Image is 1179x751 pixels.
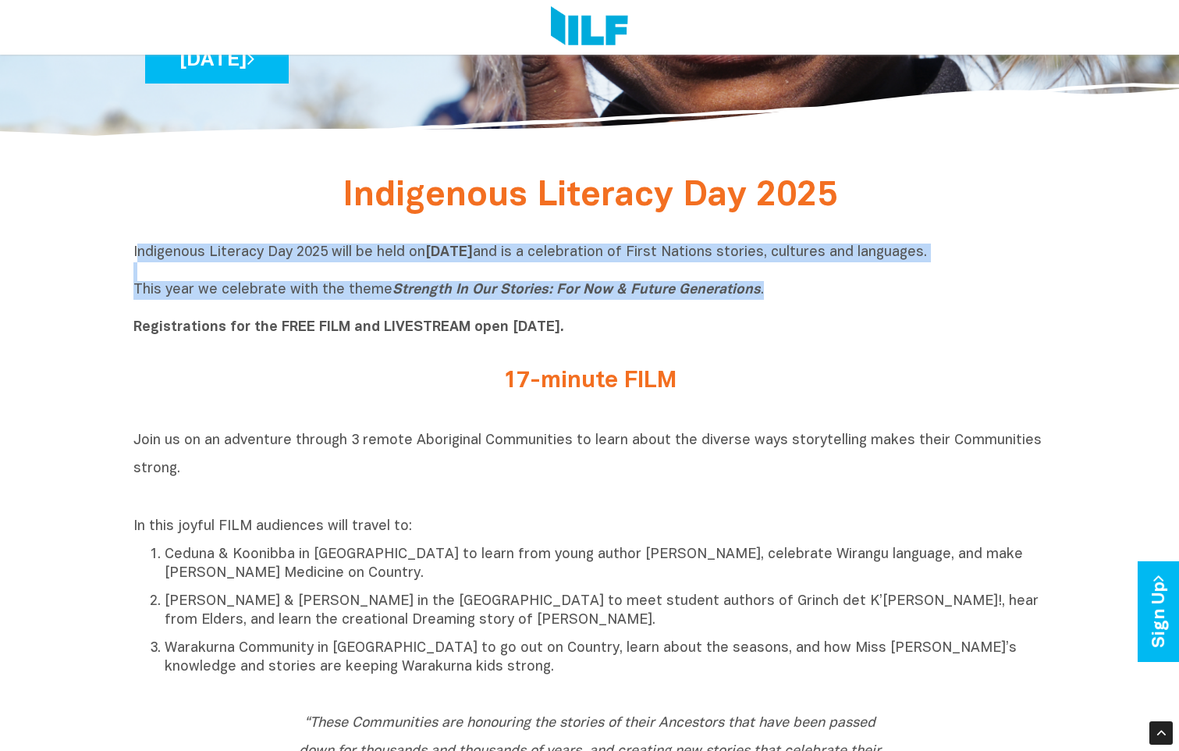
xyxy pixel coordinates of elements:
p: Ceduna & Koonibba in [GEOGRAPHIC_DATA] to learn from young author [PERSON_NAME], celebrate Wirang... [165,546,1046,583]
h2: 17-minute FILM [297,368,882,394]
img: Logo [551,6,628,48]
span: Join us on an adventure through 3 remote Aboriginal Communities to learn about the diverse ways s... [133,434,1042,475]
p: Indigenous Literacy Day 2025 will be held on and is a celebration of First Nations stories, cultu... [133,244,1046,337]
b: [DATE] [425,246,473,259]
p: In this joyful FILM audiences will travel to: [133,518,1046,536]
i: Strength In Our Stories: For Now & Future Generations [392,283,761,297]
p: [PERSON_NAME] & [PERSON_NAME] in the [GEOGRAPHIC_DATA] to meet student authors of Grinch det K’[P... [165,593,1046,630]
a: [DATE] [145,34,289,84]
p: Warakurna Community in [GEOGRAPHIC_DATA] to go out on Country, learn about the seasons, and how M... [165,639,1046,677]
div: Scroll Back to Top [1149,721,1173,745]
b: Registrations for the FREE FILM and LIVESTREAM open [DATE]. [133,321,564,334]
span: Indigenous Literacy Day 2025 [343,180,837,212]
